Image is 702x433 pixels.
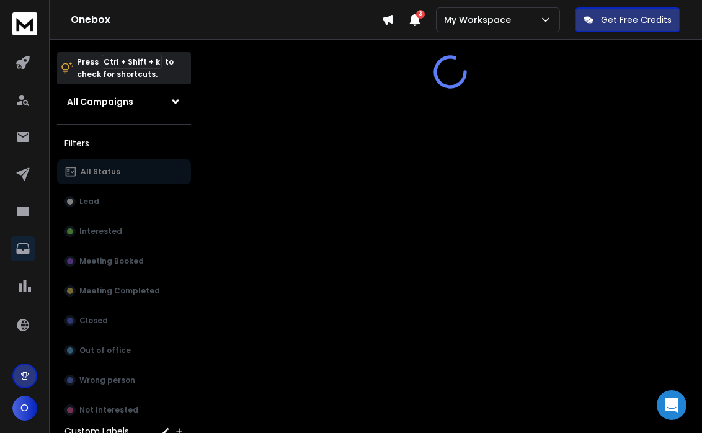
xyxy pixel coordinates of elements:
h1: All Campaigns [67,96,133,108]
button: Get Free Credits [575,7,680,32]
p: Get Free Credits [601,14,672,26]
h1: Onebox [71,12,381,27]
p: Press to check for shortcuts. [77,56,174,81]
span: 3 [416,10,425,19]
h3: Filters [57,135,191,152]
button: O [12,396,37,421]
img: logo [12,12,37,35]
button: All Campaigns [57,89,191,114]
span: Ctrl + Shift + k [102,55,162,69]
div: Open Intercom Messenger [657,390,686,420]
p: My Workspace [444,14,516,26]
